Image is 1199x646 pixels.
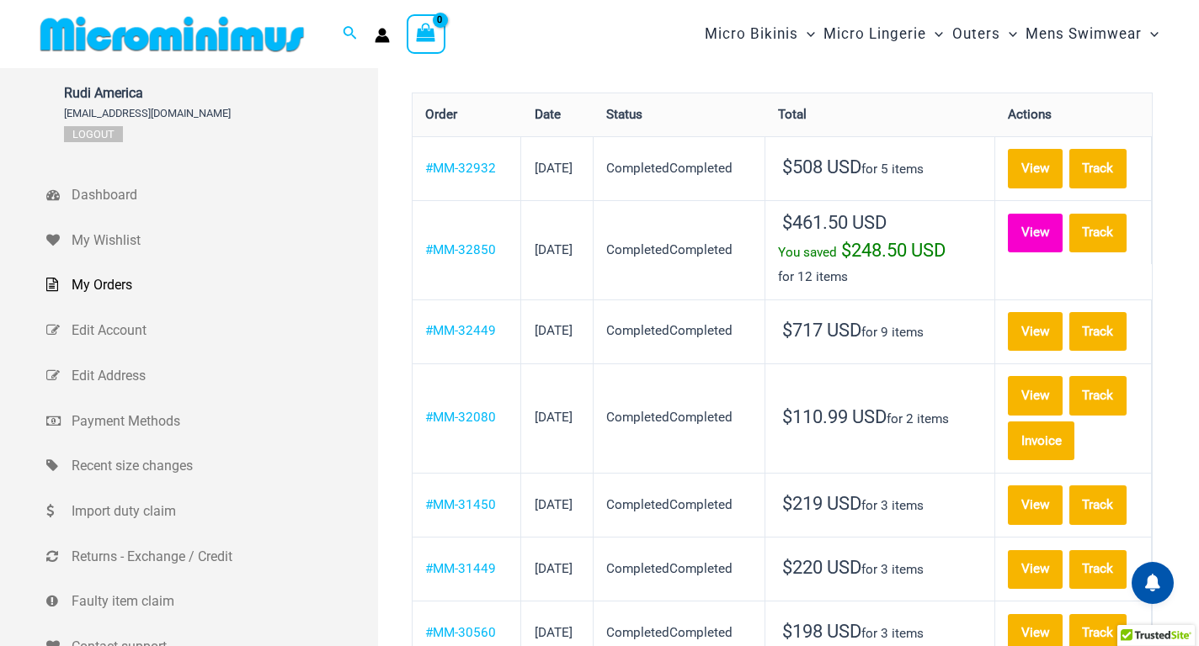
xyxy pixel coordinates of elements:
[782,320,792,341] span: $
[1069,149,1127,188] a: Track order number MM-32932
[594,363,765,473] td: CompletedCompleted
[765,200,995,299] td: for 12 items
[425,625,496,640] a: View order number MM-30560
[819,8,947,60] a: Micro LingerieMenu ToggleMenu Toggle
[535,497,573,512] time: [DATE]
[1026,13,1142,56] span: Mens Swimwear
[926,13,943,56] span: Menu Toggle
[698,6,1165,62] nav: Site Navigation
[1008,149,1063,188] a: View order MM-32932
[841,240,946,261] span: 248.50 USD
[782,621,792,642] span: $
[425,107,457,122] span: Order
[535,561,573,576] time: [DATE]
[701,8,819,60] a: Micro BikinisMenu ToggleMenu Toggle
[72,499,374,524] span: Import duty claim
[34,15,311,53] img: MM SHOP LOGO FLAT
[1008,550,1063,589] a: View order MM-31449
[1008,107,1052,122] span: Actions
[343,24,358,45] a: Search icon link
[46,353,378,399] a: Edit Address
[778,238,982,266] div: You saved
[72,318,374,343] span: Edit Account
[1008,214,1063,252] a: View order MM-32850
[778,107,807,122] span: Total
[425,410,496,425] a: View order number MM-32080
[1021,8,1163,60] a: Mens SwimwearMenu ToggleMenu Toggle
[594,299,765,363] td: CompletedCompleted
[765,537,995,601] td: for 3 items
[72,544,374,569] span: Returns - Exchange / Credit
[72,228,374,253] span: My Wishlist
[782,320,861,341] span: 717 USD
[782,156,861,177] span: 508 USD
[72,589,374,614] span: Faulty item claim
[535,323,573,338] time: [DATE]
[1069,485,1127,524] a: Track order number MM-31450
[535,410,573,425] time: [DATE]
[1142,13,1159,56] span: Menu Toggle
[64,126,123,142] a: Logout
[72,363,374,389] span: Edit Address
[782,406,887,427] span: 110.99 USD
[535,161,573,176] time: [DATE]
[46,308,378,353] a: Edit Account
[46,262,378,308] a: My Orders
[765,363,995,473] td: for 2 items
[782,212,887,233] span: 461.50 USD
[765,299,995,363] td: for 9 items
[72,273,374,298] span: My Orders
[425,323,496,338] a: View order number MM-32449
[64,85,231,101] span: Rudi America
[952,13,1000,56] span: Outers
[705,13,798,56] span: Micro Bikinis
[535,242,573,257] time: [DATE]
[535,107,561,122] span: Date
[46,534,378,580] a: Returns - Exchange / Credit
[1069,550,1127,589] a: Track order number MM-31449
[72,453,374,479] span: Recent size changes
[1008,485,1063,524] a: View order MM-31450
[798,13,815,56] span: Menu Toggle
[1069,214,1127,252] a: Track order number MM-32850
[594,200,765,299] td: CompletedCompleted
[594,537,765,601] td: CompletedCompleted
[1000,13,1017,56] span: Menu Toggle
[782,212,792,233] span: $
[782,493,861,514] span: 219 USD
[594,136,765,200] td: CompletedCompleted
[1069,312,1127,351] a: Track order number MM-32449
[407,14,445,53] a: View Shopping Cart, empty
[46,443,378,489] a: Recent size changes
[948,8,1021,60] a: OutersMenu ToggleMenu Toggle
[425,561,496,576] a: View order number MM-31449
[782,156,792,177] span: $
[606,107,642,122] span: Status
[594,473,765,537] td: CompletedCompleted
[765,136,995,200] td: for 5 items
[782,557,792,578] span: $
[425,242,496,257] a: View order number MM-32850
[765,473,995,537] td: for 3 items
[46,489,378,534] a: Import duty claim
[841,240,851,261] span: $
[823,13,926,56] span: Micro Lingerie
[782,557,861,578] span: 220 USD
[425,497,496,512] a: View order number MM-31450
[72,183,374,208] span: Dashboard
[46,579,378,624] a: Faulty item claim
[1008,376,1063,415] a: View order MM-32080
[425,161,496,176] a: View order number MM-32932
[46,399,378,444] a: Payment Methods
[1069,376,1127,415] a: Track order number MM-32080
[1008,312,1063,351] a: View order MM-32449
[72,409,374,434] span: Payment Methods
[64,107,231,119] span: [EMAIL_ADDRESS][DOMAIN_NAME]
[782,493,792,514] span: $
[375,28,390,43] a: Account icon link
[46,172,378,218] a: Dashboard
[46,218,378,263] a: My Wishlist
[782,406,792,427] span: $
[782,621,861,642] span: 198 USD
[535,625,573,640] time: [DATE]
